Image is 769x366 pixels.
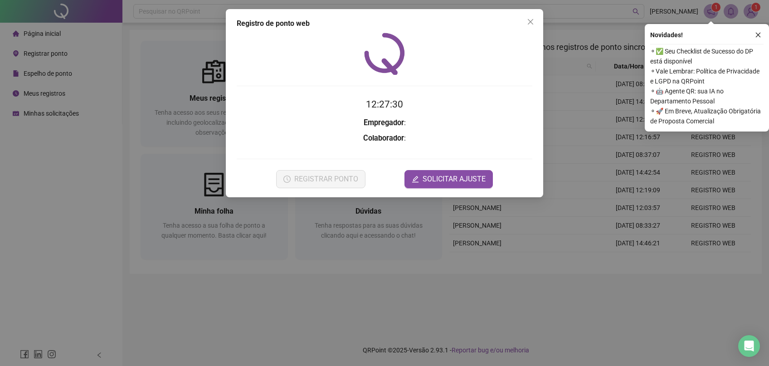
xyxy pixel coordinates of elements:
button: REGISTRAR PONTO [276,170,365,188]
img: QRPoint [364,33,405,75]
span: ⚬ 🤖 Agente QR: sua IA no Departamento Pessoal [650,86,764,106]
button: editSOLICITAR AJUSTE [404,170,493,188]
button: Close [523,15,538,29]
span: ⚬ 🚀 Em Breve, Atualização Obrigatória de Proposta Comercial [650,106,764,126]
span: edit [412,176,419,183]
span: SOLICITAR AJUSTE [423,174,486,185]
span: ⚬ Vale Lembrar: Política de Privacidade e LGPD na QRPoint [650,66,764,86]
span: Novidades ! [650,30,683,40]
strong: Colaborador [363,134,404,142]
h3: : [237,132,532,144]
strong: Empregador [364,118,404,127]
div: Open Intercom Messenger [738,335,760,357]
div: Registro de ponto web [237,18,532,29]
span: ⚬ ✅ Seu Checklist de Sucesso do DP está disponível [650,46,764,66]
h3: : [237,117,532,129]
span: close [527,18,534,25]
time: 12:27:30 [366,99,403,110]
span: close [755,32,761,38]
